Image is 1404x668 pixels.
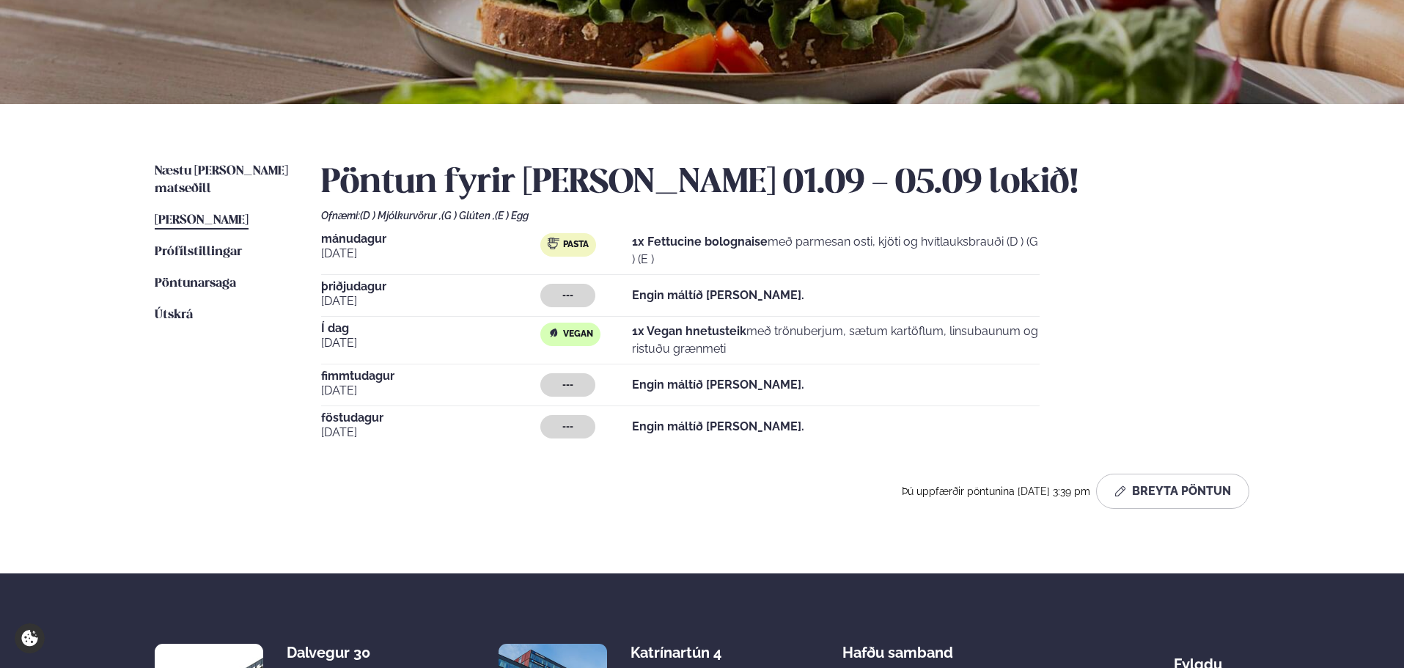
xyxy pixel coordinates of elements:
strong: Engin máltíð [PERSON_NAME]. [632,288,804,302]
strong: Engin máltíð [PERSON_NAME]. [632,378,804,392]
span: [DATE] [321,424,540,441]
span: föstudagur [321,412,540,424]
span: [DATE] [321,293,540,310]
div: Dalvegur 30 [287,644,403,661]
a: Næstu [PERSON_NAME] matseðill [155,163,292,198]
a: Cookie settings [15,623,45,653]
span: Pöntunarsaga [155,277,236,290]
span: --- [562,290,573,301]
div: Ofnæmi: [321,210,1249,221]
strong: 1x Vegan hnetusteik [632,324,746,338]
span: Hafðu samband [842,632,953,661]
h2: Pöntun fyrir [PERSON_NAME] 01.09 - 05.09 lokið! [321,163,1249,204]
span: [DATE] [321,334,540,352]
p: með parmesan osti, kjöti og hvítlauksbrauði (D ) (G ) (E ) [632,233,1040,268]
div: Katrínartún 4 [631,644,747,661]
span: Þú uppfærðir pöntunina [DATE] 3:39 pm [902,485,1090,497]
span: (E ) Egg [495,210,529,221]
a: Pöntunarsaga [155,275,236,293]
p: með trönuberjum, sætum kartöflum, linsubaunum og ristuðu grænmeti [632,323,1040,358]
span: [DATE] [321,382,540,400]
strong: 1x Fettucine bolognaise [632,235,768,249]
span: [PERSON_NAME] [155,214,249,227]
span: (D ) Mjólkurvörur , [360,210,441,221]
a: Prófílstillingar [155,243,242,261]
span: mánudagur [321,233,540,245]
a: Útskrá [155,307,193,324]
span: (G ) Glúten , [441,210,495,221]
span: Næstu [PERSON_NAME] matseðill [155,165,288,195]
span: --- [562,421,573,433]
a: [PERSON_NAME] [155,212,249,230]
span: --- [562,379,573,391]
button: Breyta Pöntun [1096,474,1249,509]
span: þriðjudagur [321,281,540,293]
strong: Engin máltíð [PERSON_NAME]. [632,419,804,433]
span: fimmtudagur [321,370,540,382]
span: [DATE] [321,245,540,263]
span: Vegan [563,329,593,340]
img: Vegan.svg [548,327,559,339]
img: pasta.svg [548,238,559,249]
span: Pasta [563,239,589,251]
span: Prófílstillingar [155,246,242,258]
span: Útskrá [155,309,193,321]
span: Í dag [321,323,540,334]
